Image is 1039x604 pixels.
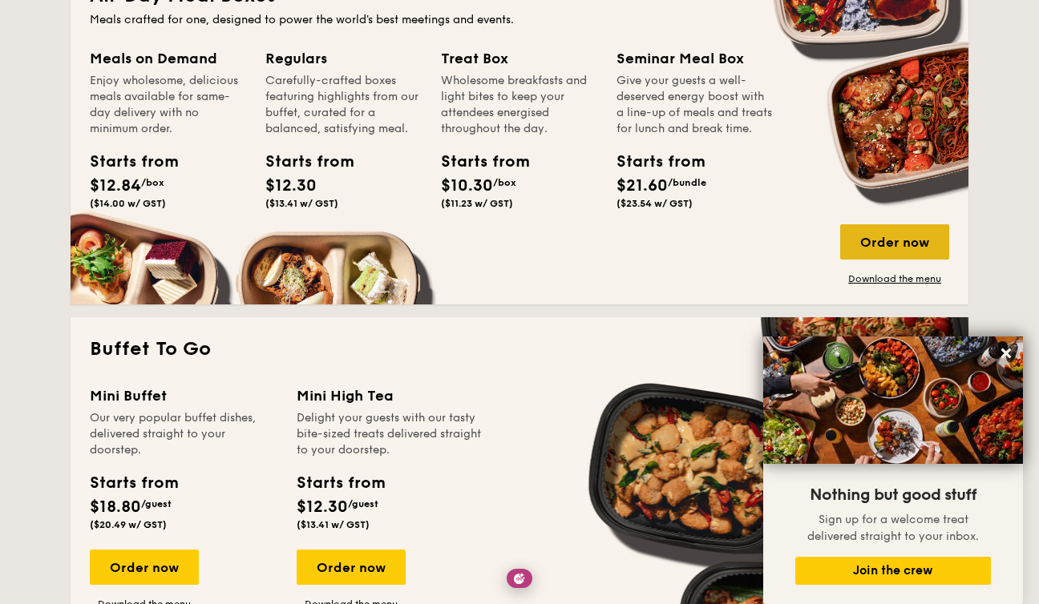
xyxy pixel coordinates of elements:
span: $12.84 [90,176,141,195]
span: ($13.41 w/ GST) [297,519,370,530]
div: Carefully-crafted boxes featuring highlights from our buffet, curated for a balanced, satisfying ... [265,73,422,137]
div: Meals on Demand [90,47,246,70]
div: Our very popular buffet dishes, delivered straight to your doorstep. [90,410,277,458]
span: ($20.49 w/ GST) [90,519,167,530]
button: Join the crew [795,557,991,585]
span: $12.30 [265,176,317,195]
div: Order now [90,550,199,585]
a: Download the menu [840,272,949,285]
img: DSC07876-Edit02-Large.jpeg [763,336,1023,464]
span: ($14.00 w/ GST) [90,198,166,209]
div: Starts from [90,471,177,495]
div: Seminar Meal Box [617,47,773,70]
div: Wholesome breakfasts and light bites to keep your attendees energised throughout the day. [441,73,597,137]
div: Regulars [265,47,422,70]
span: $10.30 [441,176,493,195]
span: Nothing but good stuff [810,485,976,505]
span: /bundle [668,177,706,188]
div: Enjoy wholesome, delicious meals available for same-day delivery with no minimum order. [90,73,246,137]
div: Starts from [90,150,162,174]
div: Starts from [441,150,513,174]
span: ($23.54 w/ GST) [617,198,693,209]
div: Starts from [617,150,689,174]
div: Order now [297,550,406,585]
div: Mini High Tea [297,385,484,407]
div: Starts from [297,471,384,495]
span: ($13.41 w/ GST) [265,198,338,209]
span: /guest [348,498,378,509]
span: $18.80 [90,497,141,517]
span: ($11.23 w/ GST) [441,198,513,209]
span: /box [493,177,516,188]
div: Treat Box [441,47,597,70]
span: /guest [141,498,172,509]
div: Mini Buffet [90,385,277,407]
div: Meals crafted for one, designed to power the world's best meetings and events. [90,12,949,28]
span: $12.30 [297,497,348,517]
div: Give your guests a well-deserved energy boost with a line-up of meals and treats for lunch and br... [617,73,773,137]
span: /box [141,177,164,188]
span: Sign up for a welcome treat delivered straight to your inbox. [807,513,979,543]
div: Starts from [265,150,338,174]
div: Order now [840,224,949,260]
span: $21.60 [617,176,668,195]
button: Close [993,340,1019,366]
h2: Buffet To Go [90,336,949,362]
div: Delight your guests with our tasty bite-sized treats delivered straight to your doorstep. [297,410,484,458]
